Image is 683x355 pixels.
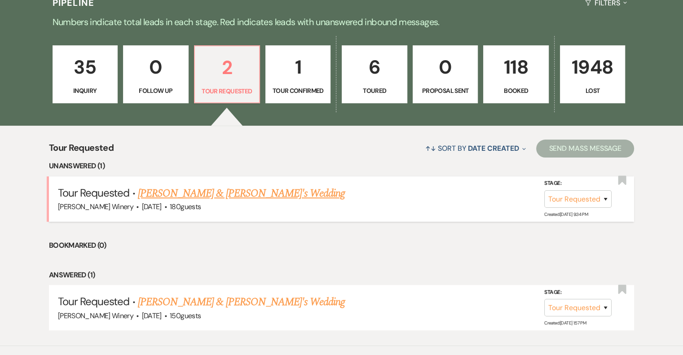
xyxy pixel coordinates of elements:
[129,52,182,82] p: 0
[271,86,325,96] p: Tour Confirmed
[129,86,182,96] p: Follow Up
[58,186,130,200] span: Tour Requested
[58,86,112,96] p: Inquiry
[265,45,330,104] a: 1Tour Confirmed
[123,45,188,104] a: 0Follow Up
[544,211,588,217] span: Created: [DATE] 9:34 PM
[53,45,118,104] a: 35Inquiry
[348,86,401,96] p: Toured
[58,311,133,320] span: [PERSON_NAME] Winery
[49,240,634,251] li: Bookmarked (0)
[138,185,345,202] a: [PERSON_NAME] & [PERSON_NAME]'s Wedding
[560,45,625,104] a: 1948Lost
[422,136,529,160] button: Sort By Date Created
[18,15,665,29] p: Numbers indicate total leads in each stage. Red indicates leads with unanswered inbound messages.
[194,45,260,104] a: 2Tour Requested
[468,144,519,153] span: Date Created
[566,86,619,96] p: Lost
[58,52,112,82] p: 35
[49,160,634,172] li: Unanswered (1)
[170,202,201,211] span: 180 guests
[544,288,612,298] label: Stage:
[483,45,548,104] a: 118Booked
[58,294,130,308] span: Tour Requested
[489,52,542,82] p: 118
[544,179,612,188] label: Stage:
[49,141,114,160] span: Tour Requested
[419,86,472,96] p: Proposal Sent
[419,52,472,82] p: 0
[170,311,201,320] span: 150 guests
[142,202,162,211] span: [DATE]
[413,45,478,104] a: 0Proposal Sent
[544,320,586,326] span: Created: [DATE] 1:57 PM
[49,269,634,281] li: Answered (1)
[200,86,254,96] p: Tour Requested
[200,53,254,83] p: 2
[138,294,345,310] a: [PERSON_NAME] & [PERSON_NAME]'s Wedding
[142,311,162,320] span: [DATE]
[425,144,436,153] span: ↑↓
[58,202,133,211] span: [PERSON_NAME] Winery
[536,140,634,158] button: Send Mass Message
[342,45,407,104] a: 6Toured
[566,52,619,82] p: 1948
[271,52,325,82] p: 1
[348,52,401,82] p: 6
[489,86,542,96] p: Booked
